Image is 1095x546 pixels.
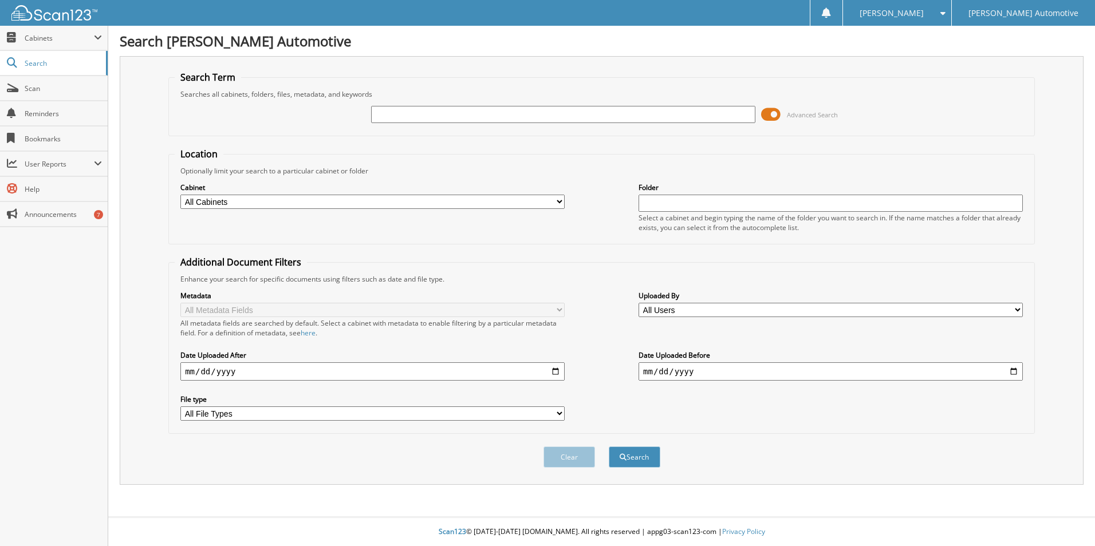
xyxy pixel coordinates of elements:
[25,33,94,43] span: Cabinets
[180,350,565,360] label: Date Uploaded After
[543,446,595,468] button: Clear
[639,362,1023,381] input: end
[301,328,316,338] a: here
[175,148,223,160] legend: Location
[120,31,1084,50] h1: Search [PERSON_NAME] Automotive
[175,89,1029,99] div: Searches all cabinets, folders, files, metadata, and keywords
[180,394,565,404] label: File type
[25,184,102,194] span: Help
[25,58,100,68] span: Search
[25,159,94,169] span: User Reports
[787,110,838,119] span: Advanced Search
[439,527,466,536] span: Scan123
[180,291,565,300] label: Metadata
[180,318,565,338] div: All metadata fields are searched by default. Select a cabinet with metadata to enable filtering b...
[108,518,1095,546] div: © [DATE]-[DATE] [DOMAIN_NAME]. All rights reserved | appg03-scan123-com |
[25,209,102,219] span: Announcements
[175,256,307,268] legend: Additional Document Filters
[860,10,924,17] span: [PERSON_NAME]
[609,446,660,468] button: Search
[180,183,565,192] label: Cabinet
[722,527,765,536] a: Privacy Policy
[639,350,1023,360] label: Date Uploaded Before
[639,291,1023,300] label: Uploaded By
[180,362,565,381] input: start
[25,134,102,144] span: Bookmarks
[25,109,102,118] span: Reminders
[94,210,103,219] div: 7
[11,5,97,21] img: scan123-logo-white.svg
[639,183,1023,192] label: Folder
[25,84,102,93] span: Scan
[175,71,241,84] legend: Search Term
[639,213,1023,232] div: Select a cabinet and begin typing the name of the folder you want to search in. If the name match...
[175,166,1029,176] div: Optionally limit your search to a particular cabinet or folder
[968,10,1078,17] span: [PERSON_NAME] Automotive
[175,274,1029,284] div: Enhance your search for specific documents using filters such as date and file type.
